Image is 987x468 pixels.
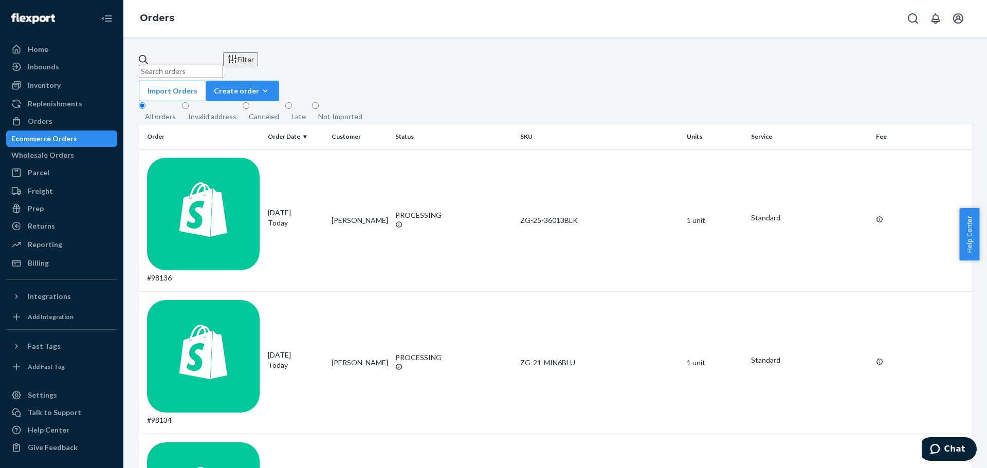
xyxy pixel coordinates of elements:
button: Import Orders [139,81,206,101]
div: Parcel [28,167,49,178]
th: Fee [872,124,972,149]
div: Orders [28,116,52,126]
a: Settings [6,387,117,403]
div: Late [291,111,306,122]
div: Help Center [28,425,69,435]
td: 1 unit [683,149,746,291]
div: Give Feedback [28,442,78,453]
p: Today [268,360,323,370]
a: Freight [6,183,117,199]
div: ZG-25-36013BLK [520,215,679,226]
div: Freight [28,186,53,196]
button: Integrations [6,288,117,305]
input: Not Imported [312,102,319,109]
a: Replenishments [6,96,117,112]
div: Inventory [28,80,61,90]
div: [DATE] [268,350,323,370]
a: Returns [6,218,117,234]
div: #98134 [147,300,260,425]
img: Flexport logo [11,13,55,24]
p: Standard [751,355,868,365]
th: Order [139,124,264,149]
button: Give Feedback [6,439,117,456]
button: Talk to Support [6,404,117,421]
p: Today [268,218,323,228]
td: [PERSON_NAME] [327,149,391,291]
div: ZG-21-MIN6BLU [520,358,679,368]
div: Invalid address [188,111,236,122]
div: [DATE] [268,208,323,228]
button: Create order [206,81,279,101]
div: All orders [145,111,176,122]
a: Help Center [6,422,117,438]
button: Open notifications [925,8,946,29]
th: Service [747,124,872,149]
div: #98136 [147,158,260,283]
div: Canceled [249,111,279,122]
a: Ecommerce Orders [6,130,117,147]
input: Search orders [139,65,223,78]
p: Standard [751,213,868,223]
div: Talk to Support [28,407,81,418]
button: Help Center [959,208,979,260]
input: Late [285,102,292,109]
div: Settings [28,390,57,400]
a: Reporting [6,236,117,253]
a: Add Fast Tag [6,359,117,375]
a: Inventory [6,77,117,93]
button: Open Search Box [903,8,923,29]
button: Open account menu [948,8,968,29]
input: All orders [139,102,145,109]
div: PROCESSING [395,210,512,220]
a: Billing [6,255,117,271]
ol: breadcrumbs [132,4,182,33]
a: Add Integration [6,309,117,325]
div: Integrations [28,291,71,302]
a: Wholesale Orders [6,147,117,163]
input: Canceled [243,102,249,109]
div: Ecommerce Orders [11,134,77,144]
button: Fast Tags [6,338,117,354]
a: Prep [6,200,117,217]
td: 1 unit [683,291,746,434]
button: Filter [223,52,258,66]
a: Home [6,41,117,58]
div: Create order [214,86,271,96]
a: Orders [140,12,174,24]
iframe: Opens a widget where you can chat to one of our agents [922,437,977,463]
div: Inbounds [28,62,59,72]
div: Home [28,44,48,54]
div: Returns [28,221,55,231]
div: PROCESSING [395,352,512,363]
div: Wholesale Orders [11,150,74,160]
div: Customer [332,132,387,141]
div: Reporting [28,239,62,250]
div: Add Integration [28,312,74,321]
th: SKU [516,124,683,149]
div: Prep [28,203,44,214]
a: Inbounds [6,59,117,75]
input: Invalid address [182,102,189,109]
td: [PERSON_NAME] [327,291,391,434]
a: Parcel [6,164,117,181]
th: Status [391,124,516,149]
div: Replenishments [28,99,82,109]
button: Close Navigation [97,8,117,29]
div: Fast Tags [28,341,61,351]
th: Units [683,124,746,149]
th: Order Date [264,124,327,149]
div: Filter [227,54,254,65]
div: Not Imported [318,111,362,122]
div: Billing [28,258,49,268]
div: Add Fast Tag [28,362,65,371]
a: Orders [6,113,117,129]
